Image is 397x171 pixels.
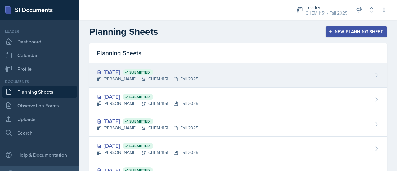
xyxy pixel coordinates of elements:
[2,35,77,48] a: Dashboard
[2,86,77,98] a: Planning Sheets
[2,63,77,75] a: Profile
[89,63,387,88] a: [DATE] Submitted [PERSON_NAME]CHEM 1151Fall 2025
[89,137,387,161] a: [DATE] Submitted [PERSON_NAME]CHEM 1151Fall 2025
[89,112,387,137] a: [DATE] Submitted [PERSON_NAME]CHEM 1151Fall 2025
[97,92,198,101] div: [DATE]
[97,142,198,150] div: [DATE]
[2,127,77,139] a: Search
[97,125,198,131] div: [PERSON_NAME] CHEM 1151 Fall 2025
[306,4,347,11] div: Leader
[97,117,198,125] div: [DATE]
[97,76,198,82] div: [PERSON_NAME] CHEM 1151 Fall 2025
[2,49,77,61] a: Calendar
[129,94,150,99] span: Submitted
[326,26,387,37] button: New Planning Sheet
[2,79,77,84] div: Documents
[129,70,150,75] span: Submitted
[2,113,77,125] a: Uploads
[2,149,77,161] div: Help & Documentation
[306,10,347,16] div: CHEM 1151 / Fall 2025
[129,119,150,124] span: Submitted
[129,143,150,148] span: Submitted
[97,68,198,76] div: [DATE]
[2,99,77,112] a: Observation Forms
[89,88,387,112] a: [DATE] Submitted [PERSON_NAME]CHEM 1151Fall 2025
[97,149,198,156] div: [PERSON_NAME] CHEM 1151 Fall 2025
[2,29,77,34] div: Leader
[330,29,383,34] div: New Planning Sheet
[89,26,158,37] h2: Planning Sheets
[97,100,198,107] div: [PERSON_NAME] CHEM 1151 Fall 2025
[89,43,387,63] div: Planning Sheets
